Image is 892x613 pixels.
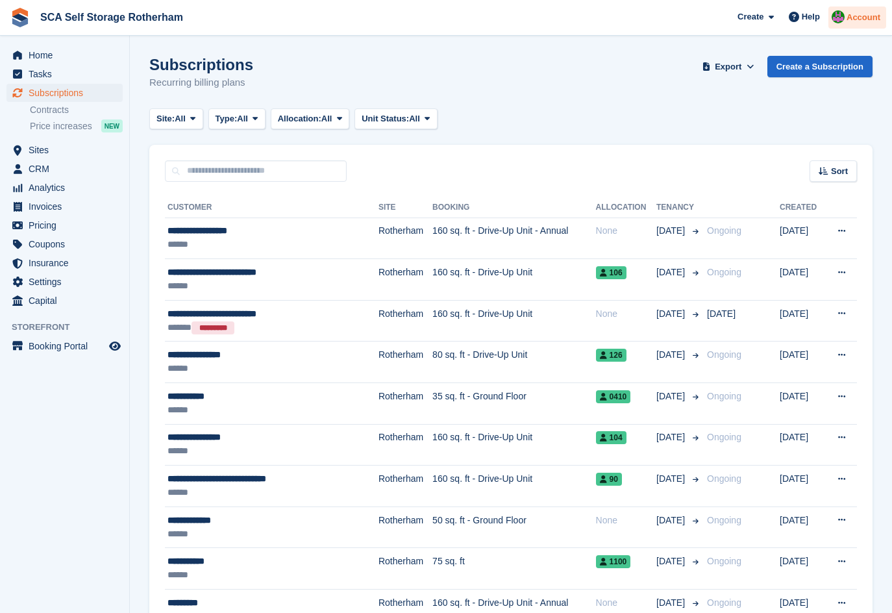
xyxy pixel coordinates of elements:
a: menu [6,197,123,216]
td: 160 sq. ft - Drive-Up Unit [432,259,595,301]
td: 160 sq. ft - Drive-Up Unit [432,424,595,466]
span: [DATE] [656,224,688,238]
span: 0410 [596,390,631,403]
td: [DATE] [780,259,824,301]
span: Price increases [30,120,92,132]
span: Analytics [29,179,106,197]
span: Ongoing [707,267,741,277]
td: Rotherham [378,342,432,383]
span: 1100 [596,555,631,568]
span: Export [715,60,741,73]
span: Create [737,10,763,23]
a: menu [6,292,123,310]
span: 106 [596,266,626,279]
th: Created [780,197,824,218]
span: Home [29,46,106,64]
a: SCA Self Storage Rotherham [35,6,188,28]
span: Booking Portal [29,337,106,355]
span: All [175,112,186,125]
td: [DATE] [780,466,824,507]
span: All [409,112,420,125]
td: Rotherham [378,383,432,425]
span: Ongoing [707,391,741,401]
span: Ongoing [707,515,741,525]
td: 35 sq. ft - Ground Floor [432,383,595,425]
a: menu [6,254,123,272]
button: Site: All [149,108,203,130]
a: Price increases NEW [30,119,123,133]
span: [DATE] [707,308,736,319]
a: Preview store [107,338,123,354]
a: menu [6,160,123,178]
span: Insurance [29,254,106,272]
span: All [237,112,248,125]
td: [DATE] [780,300,824,342]
span: [DATE] [656,390,688,403]
img: stora-icon-8386f47178a22dfd0bd8f6a31ec36ba5ce8667c1dd55bd0f319d3a0aa187defe.svg [10,8,30,27]
td: 160 sq. ft - Drive-Up Unit [432,300,595,342]
td: 160 sq. ft - Drive-Up Unit - Annual [432,218,595,259]
a: menu [6,179,123,197]
td: [DATE] [780,507,824,548]
span: Ongoing [707,597,741,608]
span: [DATE] [656,266,688,279]
a: Contracts [30,104,123,116]
div: NEW [101,119,123,132]
span: 104 [596,431,626,444]
p: Recurring billing plans [149,75,253,90]
th: Tenancy [656,197,702,218]
button: Export [700,56,757,77]
span: 126 [596,349,626,362]
a: menu [6,46,123,64]
div: None [596,307,656,321]
button: Allocation: All [271,108,350,130]
span: 90 [596,473,622,486]
td: 50 sq. ft - Ground Floor [432,507,595,548]
span: [DATE] [656,307,688,321]
h1: Subscriptions [149,56,253,73]
span: Type: [216,112,238,125]
img: Sarah Race [832,10,845,23]
div: None [596,596,656,610]
th: Customer [165,197,378,218]
td: Rotherham [378,300,432,342]
span: Ongoing [707,432,741,442]
span: CRM [29,160,106,178]
span: Invoices [29,197,106,216]
a: menu [6,337,123,355]
button: Unit Status: All [354,108,437,130]
span: Ongoing [707,225,741,236]
span: All [321,112,332,125]
td: Rotherham [378,466,432,507]
span: Sites [29,141,106,159]
span: [DATE] [656,431,688,444]
span: Ongoing [707,473,741,484]
span: [DATE] [656,555,688,568]
td: [DATE] [780,383,824,425]
span: Sort [831,165,848,178]
a: menu [6,65,123,83]
a: menu [6,84,123,102]
div: None [596,514,656,527]
span: Coupons [29,235,106,253]
td: Rotherham [378,259,432,301]
div: None [596,224,656,238]
td: 75 sq. ft [432,548,595,590]
th: Site [378,197,432,218]
a: menu [6,216,123,234]
td: [DATE] [780,218,824,259]
span: Account [847,11,880,24]
span: Ongoing [707,349,741,360]
span: Help [802,10,820,23]
a: menu [6,141,123,159]
td: 80 sq. ft - Drive-Up Unit [432,342,595,383]
span: Subscriptions [29,84,106,102]
a: menu [6,235,123,253]
span: Pricing [29,216,106,234]
th: Allocation [596,197,656,218]
td: Rotherham [378,424,432,466]
td: [DATE] [780,342,824,383]
th: Booking [432,197,595,218]
span: [DATE] [656,348,688,362]
span: Unit Status: [362,112,409,125]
